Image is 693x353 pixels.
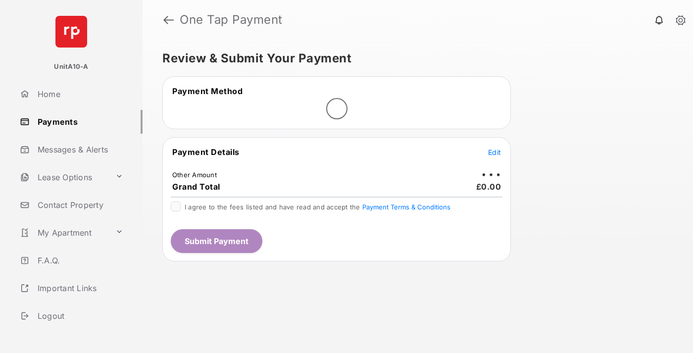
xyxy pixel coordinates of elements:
[16,304,143,328] a: Logout
[172,170,217,179] td: Other Amount
[16,276,127,300] a: Important Links
[16,249,143,272] a: F.A.Q.
[488,147,501,157] button: Edit
[172,86,243,96] span: Payment Method
[172,182,220,192] span: Grand Total
[162,52,665,64] h5: Review & Submit Your Payment
[172,147,240,157] span: Payment Details
[180,14,283,26] strong: One Tap Payment
[16,221,111,245] a: My Apartment
[362,203,450,211] button: I agree to the fees listed and have read and accept the
[54,62,88,72] p: UnitA10-A
[171,229,262,253] button: Submit Payment
[476,182,501,192] span: £0.00
[16,110,143,134] a: Payments
[16,82,143,106] a: Home
[488,148,501,156] span: Edit
[55,16,87,48] img: svg+xml;base64,PHN2ZyB4bWxucz0iaHR0cDovL3d3dy53My5vcmcvMjAwMC9zdmciIHdpZHRoPSI2NCIgaGVpZ2h0PSI2NC...
[16,193,143,217] a: Contact Property
[185,203,450,211] span: I agree to the fees listed and have read and accept the
[16,165,111,189] a: Lease Options
[16,138,143,161] a: Messages & Alerts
